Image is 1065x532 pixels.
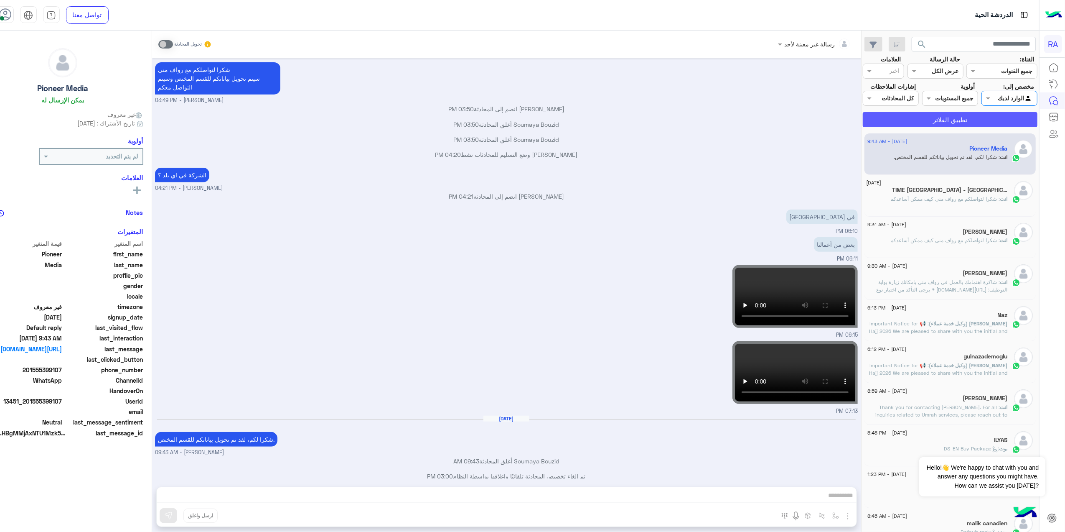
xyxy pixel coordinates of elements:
[912,37,932,55] button: search
[64,261,143,269] span: last_name
[919,457,1045,496] span: Hello!👋 We're happy to chat with you and answer any questions you might have. How can we assist y...
[930,55,960,64] label: حالة الرسالة
[435,151,461,158] span: 04:20 PM
[868,304,907,312] span: [DATE] - 6:13 PM
[1012,154,1020,162] img: WhatsApp
[64,302,143,311] span: timezone
[967,520,1008,527] h5: malik canadien
[1012,320,1020,329] img: WhatsApp
[1012,279,1020,287] img: WhatsApp
[1014,389,1033,408] img: defaultAdmin.png
[1014,431,1033,450] img: defaultAdmin.png
[868,262,907,270] span: [DATE] - 9:30 AM
[998,312,1008,319] h5: Naz
[1014,348,1033,366] img: defaultAdmin.png
[892,187,1008,194] h5: TIME Ruba Hotel - Makkah فندق تايم ربا
[155,192,858,201] p: [PERSON_NAME] انضم إلى المحادثة
[46,10,56,20] img: tab
[868,429,907,437] span: [DATE] - 5:45 PM
[1012,404,1020,412] img: WhatsApp
[155,168,209,182] p: 8/9/2025, 4:21 PM
[64,313,143,322] span: signup_date
[1014,223,1033,242] img: defaultAdmin.png
[64,271,143,280] span: profile_pic
[64,239,143,248] span: اسم المتغير
[483,416,529,422] h6: [DATE]
[964,353,1008,360] h5: gulnazademoglu
[107,110,143,119] span: غير معروف
[814,237,858,252] p: 8/9/2025, 6:11 PM
[891,237,1000,243] span: شكرا لتواصلكم مع رواف منى كيف ممكن أساعدكم
[37,84,88,93] h5: Pioneer Media
[23,10,33,20] img: tab
[1014,181,1033,200] img: defaultAdmin.png
[929,320,1008,327] span: [PERSON_NAME] (وكيل خدمة عملاء)
[1012,237,1020,246] img: WhatsApp
[881,55,901,64] label: العلامات
[868,512,907,520] span: [DATE] - 8:45 AM
[454,136,479,143] span: 03:50 PM
[889,66,901,77] div: اختر
[786,210,858,224] p: 8/9/2025, 6:10 PM
[64,334,143,343] span: last_interaction
[1000,404,1008,410] span: انت
[155,105,858,113] p: [PERSON_NAME] انضم إلى المحادثة
[1011,499,1040,528] img: hulul-logo.png
[427,473,453,480] span: 03:00 PM
[155,449,224,457] span: [PERSON_NAME] - 09:43 AM
[836,408,858,414] span: 07:13 PM
[1012,195,1020,204] img: WhatsApp
[836,228,858,234] span: 06:10 PM
[1020,55,1034,64] label: القناة:
[868,345,907,353] span: [DATE] - 6:12 PM
[994,437,1008,444] h5: ILYAS
[64,386,143,395] span: HandoverOn
[155,135,858,144] p: Soumaya Bouzid أغلق المحادثة
[64,250,143,258] span: first_name
[1000,237,1008,243] span: انت
[1014,264,1033,283] img: defaultAdmin.png
[64,366,143,374] span: phone_number
[836,332,858,338] span: 06:15 PM
[870,82,916,91] label: إشارات الملاحظات
[155,457,858,465] p: Soumaya Bouzid أغلق المحادثة
[64,345,143,353] span: last_message
[843,179,882,187] span: [DATE] - 9:31 AM
[118,228,143,235] h6: المتغيرات
[64,418,143,427] span: last_message_sentiment
[837,256,858,262] span: 06:11 PM
[1000,279,1008,285] span: انت
[1014,306,1033,325] img: defaultAdmin.png
[963,395,1008,402] h5: KAMIL HUSAIN
[929,362,1008,368] span: [PERSON_NAME] (وكيل خدمة عملاء)
[66,6,109,24] a: تواصل معنا
[41,96,84,104] h6: يمكن الإرسال له
[64,281,143,290] span: gender
[894,154,1000,160] span: شكرا لكم، لقد تم تحويل بياناتكم للقسم المختص.
[448,105,474,113] span: 03:50 PM
[863,112,1037,127] button: تطبيق الفلاتر
[963,270,1008,277] h5: Ismail Saber
[877,279,1008,300] span: شاكرة اهتمامك بالعمل في رواف منى بامكانك زيارة بوابة التوظيف: https://haj.rawafmina.sa/jobs * يرج...
[868,221,907,228] span: [DATE] - 9:31 AM
[970,145,1008,152] h5: Pioneer Media
[963,228,1008,235] h5: Joe
[1003,82,1034,91] label: مخصص إلى:
[77,119,135,128] span: تاريخ الأشتراك : [DATE]
[868,387,907,395] span: [DATE] - 8:59 AM
[155,150,858,159] p: [PERSON_NAME] وضع التسليم للمحادثات نشط
[1000,154,1008,160] span: انت
[155,62,280,95] p: 8/9/2025, 3:49 PM
[1012,362,1020,370] img: WhatsApp
[1044,35,1062,53] div: RA
[43,6,60,24] a: tab
[961,82,975,91] label: أولوية
[1019,10,1029,20] img: tab
[64,397,143,406] span: UserId
[64,292,143,301] span: locale
[449,193,473,200] span: 04:21 PM
[155,120,858,129] p: Soumaya Bouzid أغلق المحادثة
[155,432,277,447] p: 9/9/2025, 9:43 AM
[48,49,77,77] img: defaultAdmin.png
[868,138,907,145] span: [DATE] - 9:43 AM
